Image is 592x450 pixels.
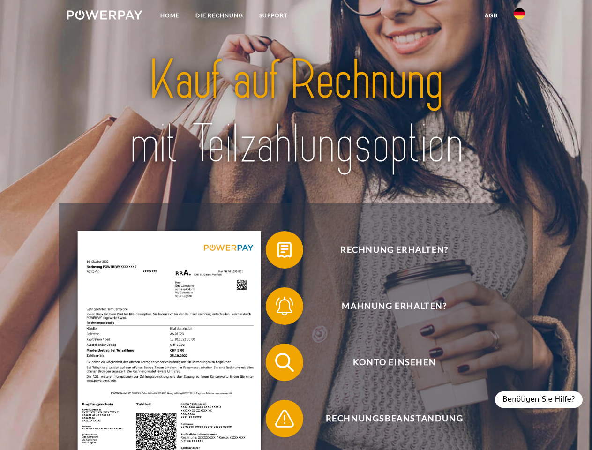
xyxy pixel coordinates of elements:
span: Konto einsehen [279,344,509,381]
img: title-powerpay_de.svg [90,45,502,180]
span: Rechnungsbeanstandung [279,400,509,437]
button: Konto einsehen [266,344,510,381]
button: Rechnung erhalten? [266,231,510,269]
span: Rechnung erhalten? [279,231,509,269]
a: SUPPORT [251,7,296,24]
img: qb_warning.svg [273,407,296,430]
a: DIE RECHNUNG [187,7,251,24]
button: Rechnungsbeanstandung [266,400,510,437]
img: qb_bill.svg [273,238,296,262]
img: qb_search.svg [273,351,296,374]
a: agb [477,7,506,24]
img: qb_bell.svg [273,294,296,318]
button: Mahnung erhalten? [266,287,510,325]
span: Mahnung erhalten? [279,287,509,325]
img: logo-powerpay-white.svg [67,10,142,20]
a: Home [152,7,187,24]
img: de [514,8,525,19]
div: Benötigen Sie Hilfe? [495,391,583,408]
